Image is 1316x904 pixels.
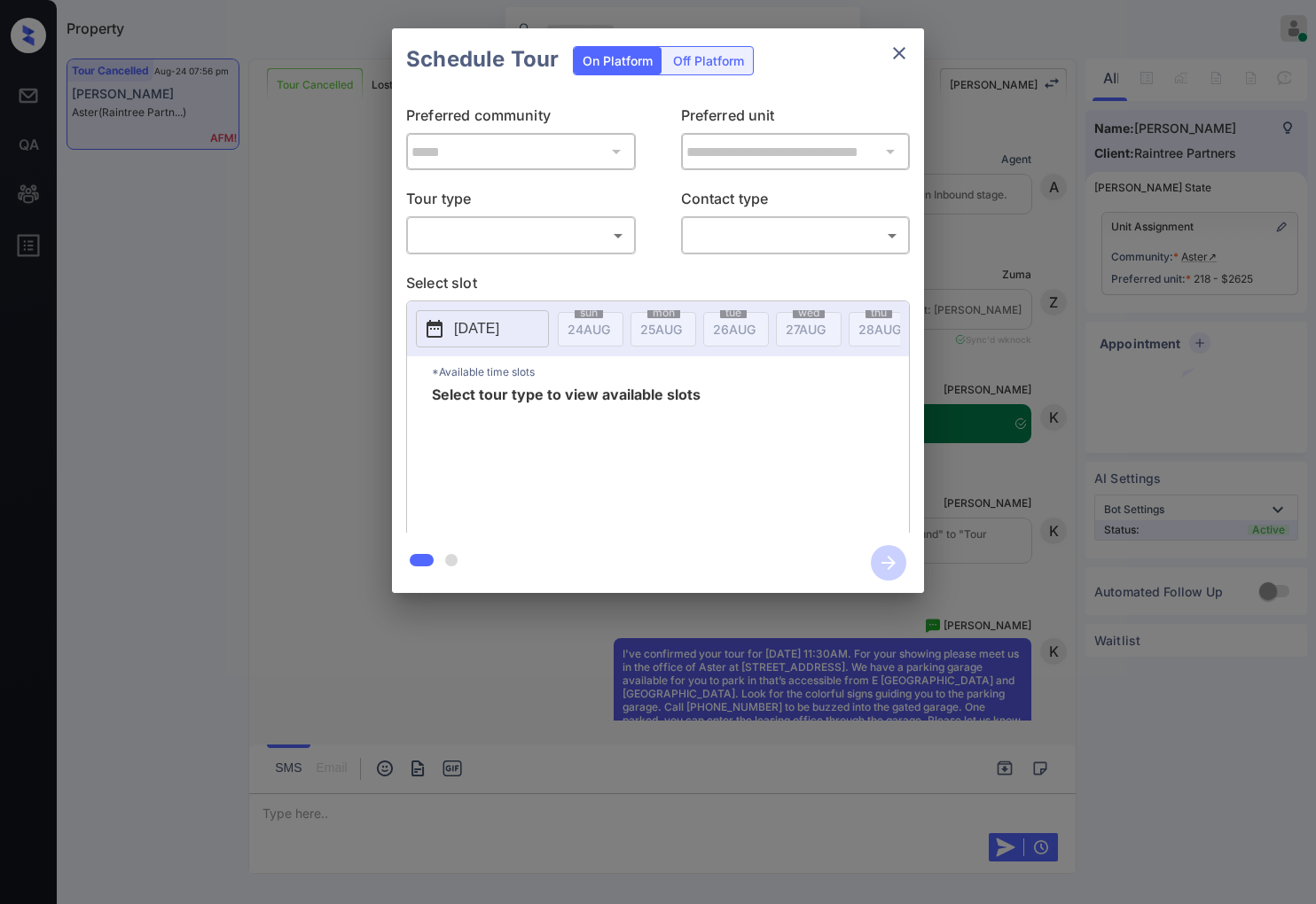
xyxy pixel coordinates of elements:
[406,272,910,300] p: Select slot
[416,310,549,347] button: [DATE]
[432,356,909,387] p: *Available time slots
[881,35,917,71] button: close
[432,387,701,529] span: Select tour type to view available slots
[681,188,911,216] p: Contact type
[454,318,499,339] p: [DATE]
[406,105,636,133] p: Preferred community
[574,47,662,74] div: On Platform
[406,188,636,216] p: Tour type
[392,28,573,90] h2: Schedule Tour
[681,105,911,133] p: Preferred unit
[664,47,753,74] div: Off Platform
